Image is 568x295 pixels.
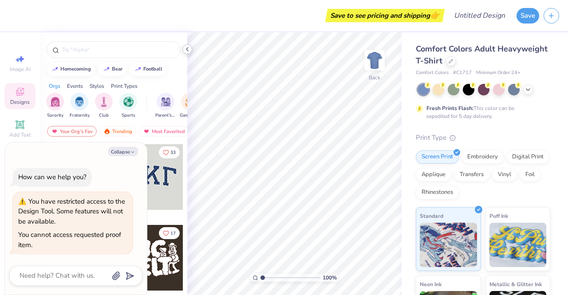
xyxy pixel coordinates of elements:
div: filter for Parent's Weekend [155,93,176,119]
span: Game Day [180,112,200,119]
button: Save [517,8,539,24]
div: How can we help you? [18,173,87,181]
span: Minimum Order: 24 + [476,69,521,77]
div: You have restricted access to the Design Tool. Some features will not be available. [18,197,125,226]
img: Puff Ink [489,223,547,267]
input: Try "Alpha" [61,45,175,54]
div: Print Type [416,133,550,143]
div: Events [67,82,83,90]
div: Print Types [111,82,138,90]
img: Back [366,51,383,69]
div: homecoming [60,67,91,71]
button: filter button [180,93,200,119]
img: Game Day Image [185,97,195,107]
div: filter for Fraternity [70,93,90,119]
button: homecoming [47,63,95,76]
img: Standard [420,223,477,267]
div: Styles [90,82,104,90]
span: Designs [10,98,30,106]
div: This color can be expedited for 5 day delivery. [426,104,536,120]
span: 17 [170,231,176,236]
button: Like [159,146,180,158]
button: filter button [46,93,64,119]
div: Orgs [49,82,60,90]
div: Digital Print [506,150,549,164]
span: Neon Ink [420,279,442,289]
img: Parent's Weekend Image [161,97,171,107]
span: Sorority [47,112,63,119]
span: Image AI [10,66,31,73]
span: Standard [420,211,443,220]
img: Sports Image [123,97,134,107]
span: Fraternity [70,112,90,119]
button: filter button [95,93,113,119]
div: Rhinestones [416,186,459,199]
div: filter for Sports [119,93,137,119]
div: Applique [416,168,451,181]
div: filter for Game Day [180,93,200,119]
span: Metallic & Glitter Ink [489,279,542,289]
button: filter button [70,93,90,119]
span: Comfort Colors Adult Heavyweight T-Shirt [416,43,548,66]
button: Like [159,227,180,239]
img: trending.gif [103,128,110,134]
div: Screen Print [416,150,459,164]
div: filter for Sorority [46,93,64,119]
img: trend_line.gif [51,67,59,72]
span: 👉 [430,10,440,20]
button: Collapse [108,147,138,156]
img: trend_line.gif [134,67,142,72]
div: Back [369,74,380,82]
span: Add Text [9,131,31,138]
span: Sports [122,112,135,119]
button: bear [98,63,126,76]
strong: Fresh Prints Flash: [426,105,473,112]
div: Your Org's Fav [47,126,97,137]
span: Puff Ink [489,211,508,220]
span: Comfort Colors [416,69,449,77]
span: 100 % [323,274,337,282]
img: Sorority Image [50,97,60,107]
div: Save to see pricing and shipping [327,9,442,22]
button: football [130,63,166,76]
img: most_fav.gif [51,128,58,134]
button: filter button [155,93,176,119]
div: Foil [520,168,540,181]
div: bear [112,67,122,71]
button: filter button [119,93,137,119]
img: Club Image [99,97,109,107]
div: Transfers [454,168,489,181]
input: Untitled Design [447,7,512,24]
div: filter for Club [95,93,113,119]
img: most_fav.gif [143,128,150,134]
div: Vinyl [492,168,517,181]
div: Most Favorited [139,126,189,137]
div: You cannot access requested proof item. [18,230,121,249]
div: Trending [99,126,136,137]
img: trend_line.gif [103,67,110,72]
img: Fraternity Image [75,97,84,107]
div: football [143,67,162,71]
div: Embroidery [461,150,504,164]
span: Parent's Weekend [155,112,176,119]
span: 33 [170,150,176,155]
span: # C1717 [453,69,472,77]
span: Club [99,112,109,119]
